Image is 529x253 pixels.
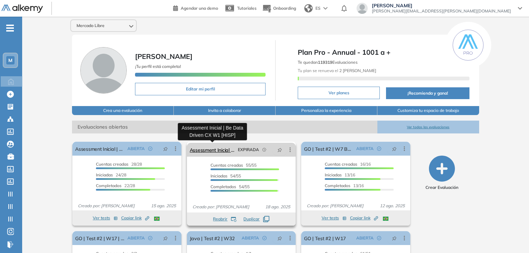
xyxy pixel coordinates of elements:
span: check-circle [148,147,152,151]
button: Reabrir [213,216,236,222]
span: pushpin [277,147,282,152]
span: field-time [262,148,267,152]
a: GO | Test #2 | W7 BR V2 [304,142,353,156]
span: Iniciadas [325,172,342,177]
button: Ver tests [322,214,347,222]
button: Ver todas las evaluaciones [377,121,479,133]
a: Assessment Inicial | Be Data Driven CX W1 [HISP] [190,143,235,157]
span: Mercado Libre [77,23,105,28]
span: Te quedan Evaluaciones [298,60,358,65]
span: 13/16 [325,183,364,188]
img: Logo [1,5,43,13]
b: 119319 [318,60,332,65]
a: GO | Test #2 | W17 | Recuperatorio [75,231,124,245]
div: Assessment Inicial | Be Data Driven CX W1 [HISP] [178,123,247,140]
a: GO | Test #2 | W17 [304,231,346,245]
button: Ver planes [298,87,380,99]
span: Tutoriales [237,6,257,11]
span: Creado por: [PERSON_NAME] [190,204,252,210]
span: Cuentas creadas [325,162,357,167]
span: Duplicar [243,216,260,222]
span: ES [315,5,321,11]
span: Iniciadas [96,172,113,177]
span: pushpin [163,146,168,151]
span: Cuentas creadas [96,162,128,167]
button: pushpin [387,143,402,154]
img: BRA [383,217,388,221]
span: ABIERTA [242,235,259,241]
span: Tu plan se renueva el [298,68,376,73]
a: Java | Test #2 | W32 [190,231,235,245]
a: Agendar una demo [173,3,218,12]
button: Ver tests [93,214,118,222]
img: BRA [154,217,160,221]
button: pushpin [272,144,287,155]
span: check-circle [377,147,381,151]
span: pushpin [163,235,168,241]
span: 24/28 [96,172,126,177]
span: [PERSON_NAME][EMAIL_ADDRESS][PERSON_NAME][DOMAIN_NAME] [372,8,511,14]
span: check-circle [377,236,381,240]
button: pushpin [387,233,402,244]
span: 12 ago. 2025 [377,203,407,209]
span: pushpin [392,146,397,151]
span: 15 ago. 2025 [148,203,179,209]
span: ¡Tu perfil está completo! [135,64,181,69]
button: Personaliza la experiencia [276,106,377,115]
span: M [8,58,12,63]
span: Reabrir [213,216,227,222]
button: Crear Evaluación [425,156,458,191]
iframe: Chat Widget [494,220,529,253]
b: 2 [PERSON_NAME] [338,68,376,73]
span: Creado por: [PERSON_NAME] [75,203,137,209]
img: Foto de perfil [80,47,127,94]
span: 28/28 [96,162,142,167]
span: Plan Pro - Annual - 1001 a + [298,47,469,58]
span: Onboarding [273,6,296,11]
button: Invita a colaborar [174,106,276,115]
button: pushpin [272,233,287,244]
span: [PERSON_NAME] [135,52,192,61]
span: check-circle [148,236,152,240]
span: Completados [325,183,350,188]
span: ABIERTA [127,146,145,152]
span: check-circle [262,236,267,240]
span: 54/55 [210,184,250,189]
button: pushpin [158,233,173,244]
span: pushpin [392,235,397,241]
span: 18 ago. 2025 [262,204,293,210]
span: Completados [210,184,236,189]
span: 54/55 [210,173,241,178]
button: Editar mi perfil [135,83,266,95]
span: Iniciadas [210,173,227,178]
span: Crear Evaluación [425,184,458,191]
span: Agendar una demo [181,6,218,11]
button: ¡Recomienda y gana! [386,87,469,99]
span: Completados [96,183,122,188]
span: ABIERTA [356,146,374,152]
span: 55/55 [210,163,257,168]
a: Assessment Inicial | Be Data Driven CX W1 [PORT] [75,142,124,156]
span: Evaluaciones abiertas [72,121,377,133]
span: ABIERTA [356,235,374,241]
button: Copiar link [350,214,378,222]
span: Creado por: [PERSON_NAME] [304,203,366,209]
span: Copiar link [350,215,378,221]
span: [PERSON_NAME] [372,3,511,8]
button: pushpin [158,143,173,154]
button: Duplicar [243,216,269,222]
span: 22/28 [96,183,135,188]
span: 13/16 [325,172,355,177]
span: Copiar link [121,215,149,221]
img: world [304,4,313,12]
span: Cuentas creadas [210,163,243,168]
span: EXPIRADA [238,147,259,153]
span: ABIERTA [127,235,145,241]
span: 16/16 [325,162,371,167]
span: pushpin [277,235,282,241]
button: Copiar link [121,214,149,222]
img: arrow [323,7,328,10]
button: Crea una evaluación [72,106,174,115]
button: Onboarding [262,1,296,16]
